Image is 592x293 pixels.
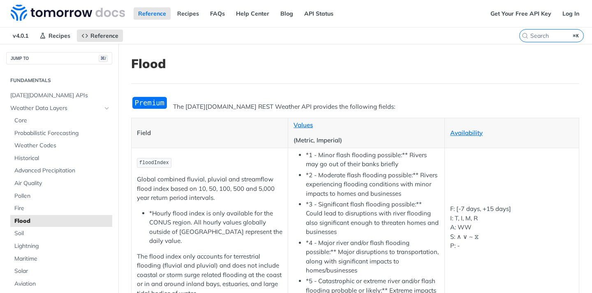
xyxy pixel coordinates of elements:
span: Air Quality [14,179,110,188]
a: FAQs [206,7,229,20]
p: The [DATE][DOMAIN_NAME] REST Weather API provides the following fields: [131,102,579,112]
button: Hide subpages for Weather Data Layers [104,105,110,112]
a: Help Center [231,7,274,20]
li: *Hourly flood index is only available for the CONUS region. All hourly values globally outside of... [149,209,282,246]
svg: Search [522,32,528,39]
span: Weather Codes [14,142,110,150]
img: Tomorrow.io Weather API Docs [11,5,125,21]
span: Historical [14,154,110,163]
a: Core [10,114,112,127]
p: (Metric, Imperial) [294,136,439,145]
button: JUMP TO⌘/ [6,52,112,64]
span: Flood [14,217,110,225]
a: Reference [134,7,171,20]
a: Recipes [35,30,75,42]
a: API Status [300,7,338,20]
span: Aviation [14,280,110,288]
a: Availability [450,129,483,137]
a: Weather Data LayersHide subpages for Weather Data Layers [6,102,112,114]
a: Lightning [10,240,112,252]
a: Probabilistic Forecasting [10,127,112,140]
span: Maritime [14,255,110,263]
h2: Fundamentals [6,77,112,84]
span: Solar [14,267,110,275]
span: v4.0.1 [8,30,33,42]
span: Weather Data Layers [10,104,102,112]
a: Air Quality [10,177,112,190]
li: *3 - Significant flash flooding possible:** Could lead to disruptions with river flooding also si... [306,200,439,237]
span: Core [14,117,110,125]
span: Advanced Precipitation [14,167,110,175]
a: Weather Codes [10,140,112,152]
li: *2 - Moderate flash flooding possible:** Rivers experiencing flooding conditions with minor impac... [306,171,439,199]
span: Lightning [14,242,110,250]
a: Values [294,121,313,129]
a: [DATE][DOMAIN_NAME] APIs [6,89,112,102]
a: Recipes [173,7,203,20]
span: Pollen [14,192,110,200]
span: floodIndex [139,160,169,166]
a: Soil [10,227,112,240]
li: *1 - Minor flash flooding possible:** Rivers may go out of their banks briefly [306,151,439,169]
span: [DATE][DOMAIN_NAME] APIs [10,92,110,100]
li: *4 - Major river and/or flash flooding possible:** Major disruptions to transportation, along wit... [306,238,439,275]
span: Reference [90,32,118,39]
span: Soil [14,229,110,238]
p: Field [137,128,282,138]
span: Fire [14,204,110,213]
span: Probabilistic Forecasting [14,129,110,137]
a: Log In [558,7,584,20]
p: F: [-7 days, +15 days] I: T, I, M, R A: WW S: ∧ ∨ ~ ⧖ P: - [450,204,573,251]
a: Flood [10,215,112,227]
a: Aviation [10,278,112,290]
a: Get Your Free API Key [486,7,556,20]
h1: Flood [131,56,579,71]
span: ⌘/ [99,55,108,62]
a: Advanced Precipitation [10,165,112,177]
kbd: ⌘K [571,32,581,40]
a: Blog [276,7,298,20]
a: Pollen [10,190,112,202]
a: Historical [10,152,112,165]
a: Maritime [10,253,112,265]
span: Recipes [49,32,70,39]
a: Solar [10,265,112,277]
a: Reference [77,30,123,42]
a: Fire [10,202,112,215]
p: Global combined fluvial, pluvial and streamflow flood index based on 10, 50, 100, 500 and 5,000 y... [137,175,282,203]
